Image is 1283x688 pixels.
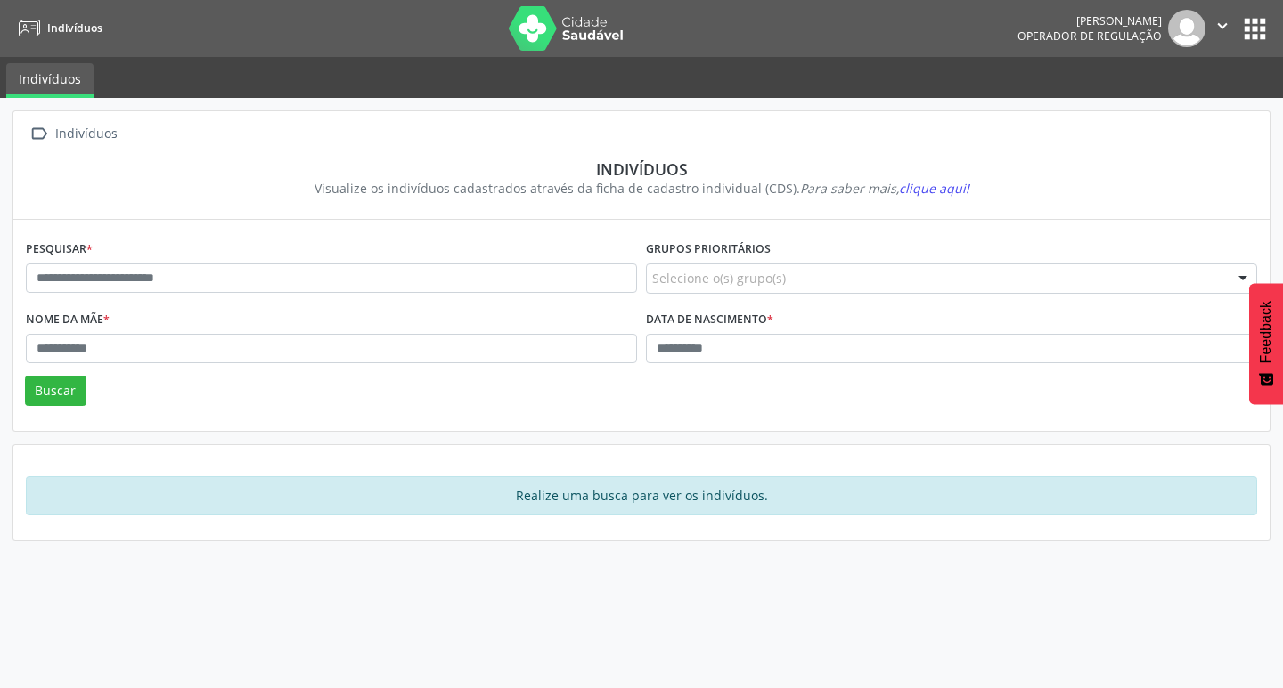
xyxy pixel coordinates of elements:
div: Indivíduos [52,121,120,147]
i:  [26,121,52,147]
span: Operador de regulação [1017,28,1162,44]
span: Indivíduos [47,20,102,36]
label: Grupos prioritários [646,236,771,263]
span: clique aqui! [899,180,969,197]
button: Feedback - Mostrar pesquisa [1249,283,1283,404]
label: Data de nascimento [646,306,773,334]
a: Indivíduos [12,13,102,43]
a:  Indivíduos [26,121,120,147]
div: Realize uma busca para ver os indivíduos. [26,476,1257,515]
button: Buscar [25,376,86,406]
button:  [1205,10,1239,47]
label: Pesquisar [26,236,93,263]
i: Para saber mais, [800,180,969,197]
a: Indivíduos [6,63,94,98]
div: Visualize os indivíduos cadastrados através da ficha de cadastro individual (CDS). [38,179,1245,198]
i:  [1213,16,1232,36]
img: img [1168,10,1205,47]
button: apps [1239,13,1271,45]
label: Nome da mãe [26,306,110,334]
span: Feedback [1258,301,1274,363]
div: [PERSON_NAME] [1017,13,1162,28]
div: Indivíduos [38,159,1245,179]
span: Selecione o(s) grupo(s) [652,269,786,287]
